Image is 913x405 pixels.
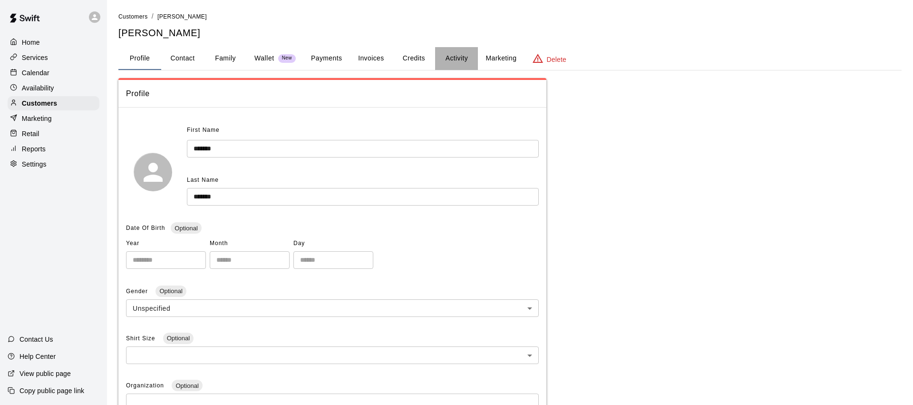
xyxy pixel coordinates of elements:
[187,177,219,183] span: Last Name
[8,81,99,95] a: Availability
[163,335,194,342] span: Optional
[126,288,150,295] span: Gender
[22,38,40,47] p: Home
[8,127,99,141] a: Retail
[22,99,57,108] p: Customers
[152,11,154,21] li: /
[8,142,99,156] a: Reports
[22,129,39,138] p: Retail
[126,88,539,100] span: Profile
[118,47,161,70] button: Profile
[8,157,99,171] a: Settings
[126,335,157,342] span: Shirt Size
[19,369,71,378] p: View public page
[22,53,48,62] p: Services
[126,236,206,251] span: Year
[8,66,99,80] a: Calendar
[303,47,350,70] button: Payments
[254,53,274,63] p: Wallet
[126,225,165,231] span: Date Of Birth
[8,111,99,126] a: Marketing
[19,335,53,344] p: Contact Us
[118,27,902,40] h5: [PERSON_NAME]
[8,50,99,65] a: Services
[126,299,539,317] div: Unspecified
[8,96,99,110] a: Customers
[478,47,524,70] button: Marketing
[19,352,56,361] p: Help Center
[210,236,290,251] span: Month
[187,123,220,138] span: First Name
[22,68,49,78] p: Calendar
[172,382,202,389] span: Optional
[118,11,902,22] nav: breadcrumb
[22,83,54,93] p: Availability
[118,47,902,70] div: basic tabs example
[155,287,186,295] span: Optional
[392,47,435,70] button: Credits
[19,386,84,395] p: Copy public page link
[204,47,247,70] button: Family
[22,159,47,169] p: Settings
[8,35,99,49] a: Home
[118,13,148,20] span: Customers
[278,55,296,61] span: New
[171,225,201,232] span: Optional
[22,144,46,154] p: Reports
[350,47,392,70] button: Invoices
[547,55,566,64] p: Delete
[126,382,166,389] span: Organization
[293,236,373,251] span: Day
[118,12,148,20] a: Customers
[22,114,52,123] p: Marketing
[161,47,204,70] button: Contact
[157,13,207,20] span: [PERSON_NAME]
[435,47,478,70] button: Activity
